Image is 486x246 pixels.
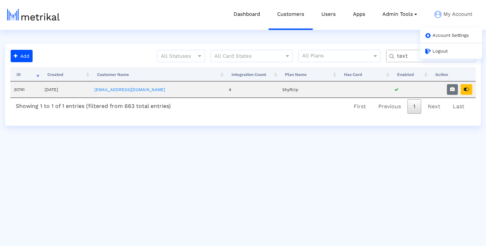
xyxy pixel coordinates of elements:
[407,99,421,114] a: 1
[447,99,470,114] a: Last
[425,33,469,38] a: Account Settings
[338,68,391,81] th: Has Card: activate to sort column ascending
[434,11,442,18] img: my-account-menu-icon.png
[348,99,372,114] a: First
[10,98,176,112] div: Showing 1 to 1 of 1 entries (filtered from 663 total entries)
[425,48,448,54] a: Logout
[10,68,41,81] th: ID: activate to sort column ascending
[279,81,338,98] td: ShyftUp
[225,68,279,81] th: Integration Count: activate to sort column ascending
[372,99,407,114] a: Previous
[11,50,33,62] button: Add
[302,52,373,61] input: All Plans
[41,68,91,81] th: Created: activate to sort column ascending
[391,68,429,81] th: Enabled: activate to sort column ascending
[214,52,277,61] input: All Card States
[279,68,338,81] th: Plan Name: activate to sort column ascending
[225,81,279,98] td: 4
[10,81,41,98] td: 30741
[41,81,91,98] td: [DATE]
[91,68,226,81] th: Customer Name: activate to sort column ascending
[425,33,431,38] img: settings.svg
[94,87,165,92] a: [EMAIL_ADDRESS][DOMAIN_NAME]
[429,68,476,81] th: Action
[392,53,472,60] input: Customer Name
[422,99,446,114] a: Next
[425,49,431,54] img: logout.svg
[7,9,60,21] img: metrical-logo-light.png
